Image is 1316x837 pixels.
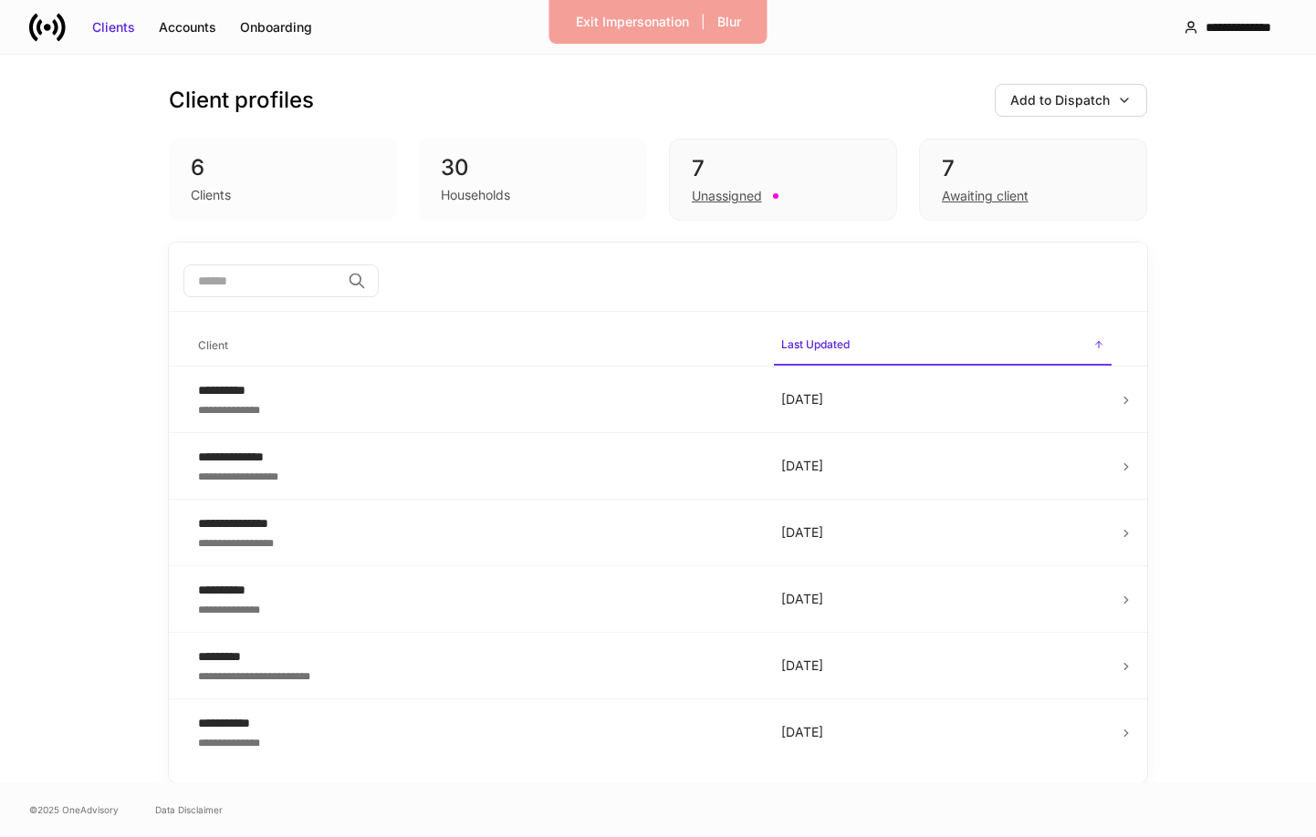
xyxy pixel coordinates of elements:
p: [DATE] [781,523,1104,542]
button: Blur [705,7,753,36]
span: © 2025 OneAdvisory [29,802,119,817]
p: [DATE] [781,723,1104,741]
h6: Client [198,336,228,354]
p: [DATE] [781,656,1104,675]
a: Data Disclaimer [155,802,223,817]
div: 7 [692,154,874,183]
p: [DATE] [781,457,1104,475]
div: Clients [191,186,231,204]
div: Add to Dispatch [1010,91,1110,109]
div: 7 [942,154,1124,183]
h6: Last Updated [781,336,850,353]
div: 6 [191,153,375,182]
div: Accounts [159,18,216,36]
div: Clients [92,18,135,36]
button: Clients [80,13,147,42]
p: [DATE] [781,590,1104,608]
button: Exit Impersonation [564,7,701,36]
div: Awaiting client [942,187,1029,205]
div: 7Unassigned [669,139,897,221]
button: Add to Dispatch [995,84,1147,117]
div: Blur [717,13,741,31]
div: 7Awaiting client [919,139,1147,221]
span: Client [191,327,759,365]
button: Accounts [147,13,228,42]
div: Onboarding [240,18,312,36]
div: Exit Impersonation [576,13,689,31]
span: Last Updated [774,326,1112,366]
button: Onboarding [228,13,324,42]
div: Unassigned [692,187,762,205]
h3: Client profiles [169,86,314,115]
div: 30 [441,153,625,182]
p: [DATE] [781,390,1104,408]
div: Households [441,186,510,204]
